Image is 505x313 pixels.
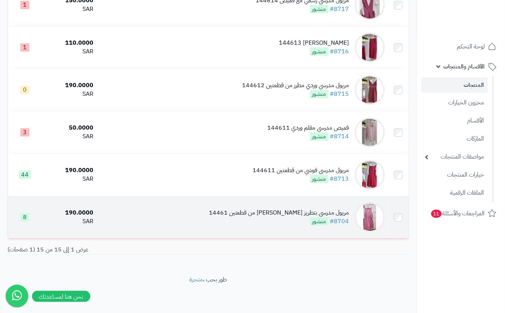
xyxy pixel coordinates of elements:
[310,90,329,98] span: منشور
[330,132,349,141] a: #8714
[310,47,329,56] span: منشور
[310,175,329,183] span: منشور
[310,5,329,13] span: منشور
[355,202,385,232] img: مريول مدرسي بتطريز ماي ميلودي من قطعتين 14461
[190,275,203,284] a: متجرة
[45,217,94,226] div: SAR
[20,128,29,136] span: 3
[421,149,488,165] a: مواصفات المنتجات
[421,185,488,201] a: الملفات الرقمية
[421,113,488,129] a: الأقسام
[355,117,385,147] img: قميص مدرسي مقلم وردي 144611
[242,81,349,90] div: مريول مدرسي وردي مطرز من قطعتين 144612
[19,171,31,179] span: 44
[45,39,94,47] div: 110.0000
[310,217,329,225] span: منشور
[330,174,349,183] a: #8713
[20,1,29,9] span: 1
[330,89,349,98] a: #8715
[421,38,500,56] a: لوحة التحكم
[454,20,498,36] img: logo-2.png
[2,245,208,254] div: عرض 1 إلى 15 من 15 (1 صفحات)
[330,217,349,226] a: #8704
[421,131,488,147] a: الماركات
[45,166,94,175] div: 190.0000
[45,90,94,98] div: SAR
[20,86,29,94] span: 0
[355,32,385,62] img: مريول مدرسي فوشي 144613
[421,167,488,183] a: خيارات المنتجات
[20,43,29,51] span: 1
[209,209,349,217] div: مريول مدرسي بتطريز [PERSON_NAME] من قطعتين 14461
[253,166,349,175] div: مريول مدرسي فوشي من قطعتين 144611
[45,81,94,90] div: 190.0000
[45,47,94,56] div: SAR
[45,124,94,132] div: 50.0000
[45,132,94,141] div: SAR
[268,124,349,132] div: قميص مدرسي مقلم وردي 144611
[355,160,385,190] img: مريول مدرسي فوشي من قطعتين 144611
[457,41,485,52] span: لوحة التحكم
[330,5,349,14] a: #8717
[45,175,94,183] div: SAR
[421,204,500,222] a: المراجعات والأسئلة11
[444,61,485,72] span: الأقسام والمنتجات
[355,75,385,105] img: مريول مدرسي وردي مطرز من قطعتين 144612
[20,213,29,221] span: 8
[431,210,442,218] span: 11
[330,47,349,56] a: #8716
[430,208,485,219] span: المراجعات والأسئلة
[421,95,488,111] a: مخزون الخيارات
[421,77,488,93] a: المنتجات
[45,209,94,217] div: 190.0000
[310,132,329,141] span: منشور
[45,5,94,14] div: SAR
[279,39,349,47] div: [PERSON_NAME] 144613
